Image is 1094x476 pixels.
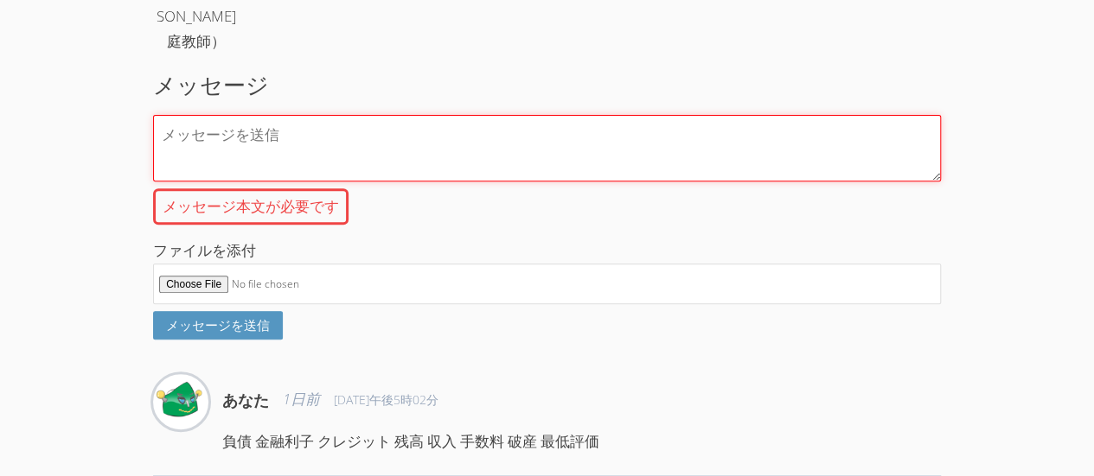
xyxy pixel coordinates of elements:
font: メッセージ本文が必要です [163,196,339,216]
button: メッセージを送信 [153,311,283,340]
textarea: メッセージ本文が必要です [153,115,941,181]
img: 若杉幸人 [153,374,208,429]
font: メッセージ [153,70,269,99]
font: 負債 金融利子 クレジット 残高 収入 手数料 破産 最低評価 [222,431,599,451]
font: ファイルを添付 [153,240,256,260]
font: [DATE]午後5時02分 [334,391,438,408]
font: メッセージを送信 [166,316,270,333]
input: ファイルを添付 [153,263,941,304]
font: 1日前 [283,389,320,409]
font: あなた [222,390,269,410]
